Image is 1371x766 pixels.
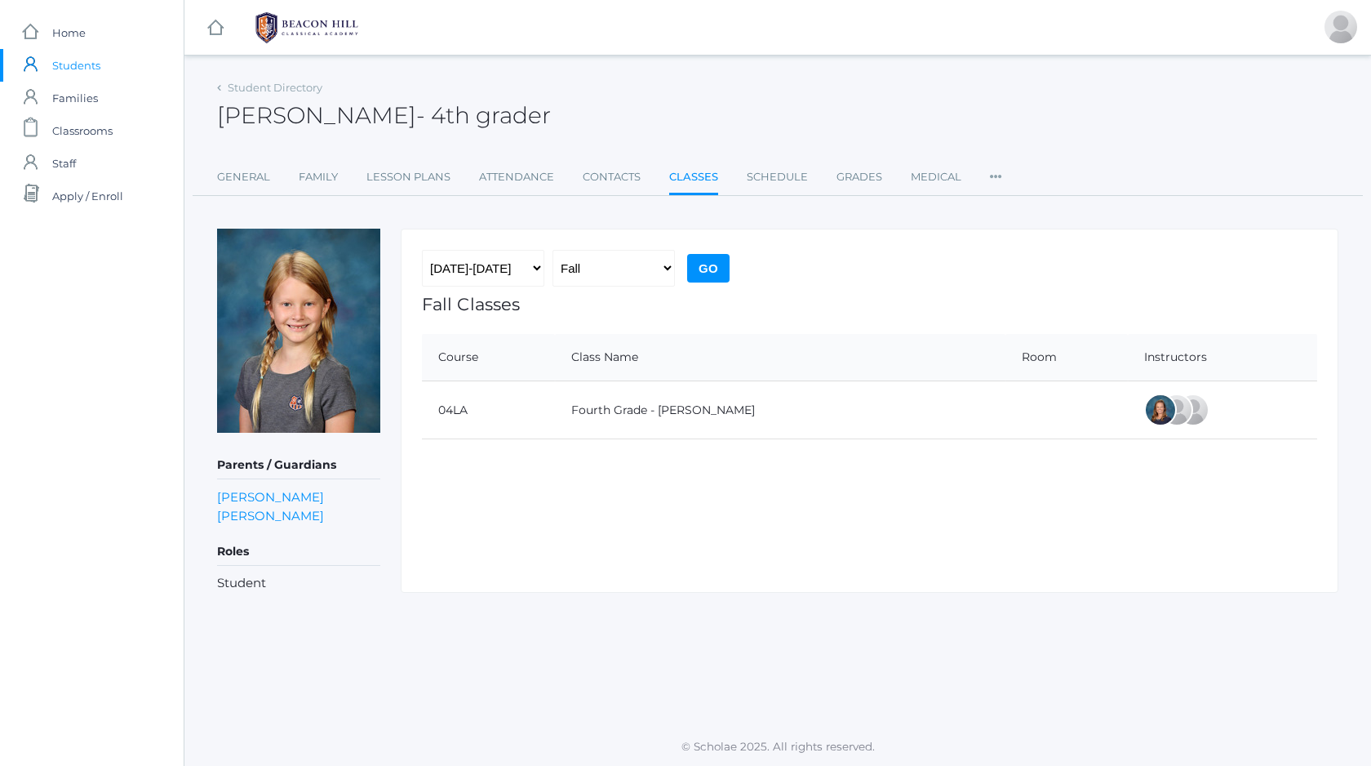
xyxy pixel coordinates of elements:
span: Apply / Enroll [52,180,123,212]
a: Lesson Plans [366,161,450,194]
li: Student [217,574,380,593]
input: Go [687,254,730,283]
span: Students [52,49,100,82]
span: Home [52,16,86,49]
a: [PERSON_NAME] [217,488,324,506]
h5: Parents / Guardians [217,452,380,479]
a: Classes [669,161,718,196]
a: Fourth Grade - [PERSON_NAME] [571,403,755,417]
img: Amelia Adams [217,229,380,433]
div: Lydia Chaffin [1160,394,1193,426]
a: Attendance [479,161,554,194]
div: Ellie Bradley [1144,394,1177,426]
th: Room [1005,334,1128,381]
a: General [217,161,270,194]
td: 04LA [422,381,555,439]
h1: Fall Classes [422,295,1317,314]
p: © Scholae 2025. All rights reserved. [184,738,1371,755]
a: [PERSON_NAME] [217,506,324,525]
span: Staff [52,147,76,180]
a: Medical [911,161,961,194]
th: Class Name [555,334,1005,381]
a: Grades [836,161,882,194]
div: Heather Porter [1177,394,1209,426]
span: Families [52,82,98,114]
div: Jamie Adams [1324,11,1357,43]
a: Contacts [583,161,641,194]
a: Student Directory [228,81,322,94]
h5: Roles [217,538,380,566]
th: Instructors [1128,334,1317,381]
img: BHCALogos-05-308ed15e86a5a0abce9b8dd61676a3503ac9727e845dece92d48e8588c001991.png [246,7,368,48]
th: Course [422,334,555,381]
span: - 4th grader [416,101,551,129]
a: Family [299,161,338,194]
a: Schedule [747,161,808,194]
span: Classrooms [52,114,113,147]
h2: [PERSON_NAME] [217,103,551,128]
